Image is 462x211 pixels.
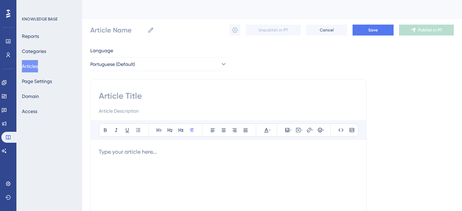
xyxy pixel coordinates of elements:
input: Article Description [99,107,358,115]
span: Save [368,27,378,33]
button: Access [22,105,37,117]
button: Articles [22,60,38,72]
span: Portuguese (Default) [90,60,135,68]
span: Cancel [320,27,334,33]
button: Portuguese (Default) [90,57,227,71]
input: Article Name [90,25,145,35]
button: Unpublish in PT [246,25,301,36]
button: Publish in PT [399,25,454,36]
button: Save [353,25,394,36]
input: Article Title [99,90,358,101]
button: Page Settings [22,75,52,87]
span: Unpublish in PT [259,27,288,33]
span: Publish in PT [418,27,442,33]
div: KNOWLEDGE BASE [22,16,57,22]
span: Language [90,46,113,55]
button: Domain [22,90,39,102]
button: Reports [22,30,39,42]
button: Categories [22,45,46,57]
button: Cancel [306,25,347,36]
